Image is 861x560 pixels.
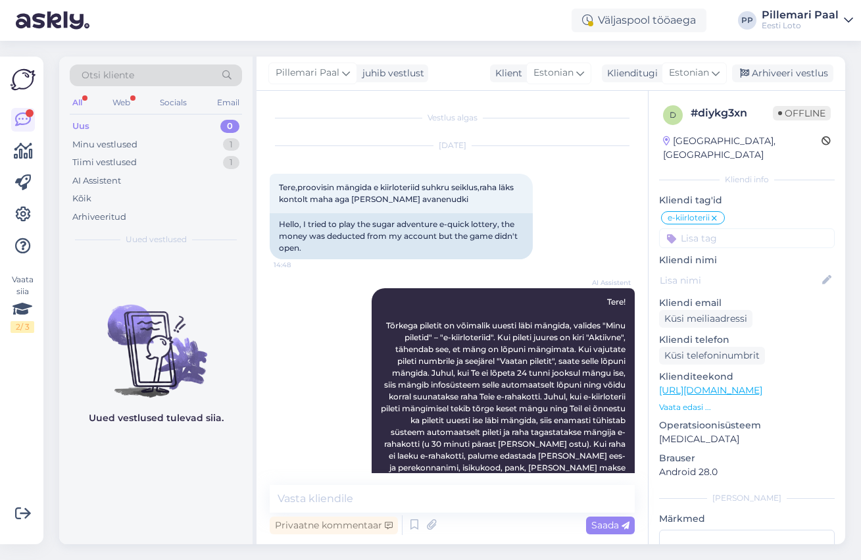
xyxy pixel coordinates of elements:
[89,411,224,425] p: Uued vestlused tulevad siia.
[70,94,85,111] div: All
[663,134,822,162] div: [GEOGRAPHIC_DATA], [GEOGRAPHIC_DATA]
[659,333,835,347] p: Kliendi telefon
[659,384,762,396] a: [URL][DOMAIN_NAME]
[276,66,339,80] span: Pillemari Paal
[659,512,835,526] p: Märkmed
[220,120,239,133] div: 0
[214,94,242,111] div: Email
[659,253,835,267] p: Kliendi nimi
[762,10,839,20] div: Pillemari Paal
[11,321,34,333] div: 2 / 3
[659,193,835,207] p: Kliendi tag'id
[668,214,710,222] span: e-kiirloterii
[591,519,629,531] span: Saada
[72,174,121,188] div: AI Assistent
[659,465,835,479] p: Android 28.0
[659,296,835,310] p: Kliendi email
[11,274,34,333] div: Vaata siia
[602,66,658,80] div: Klienditugi
[738,11,756,30] div: PP
[660,273,820,288] input: Lisa nimi
[270,213,533,259] div: Hello, I tried to play the sugar adventure e-quick lottery, the money was deducted from my accoun...
[762,20,839,31] div: Eesti Loto
[381,297,627,496] span: Tere! Tõrkega piletit on võimalik uuesti läbi mängida, valides "Minu piletid" – "e-kiirloteriid"....
[581,278,631,288] span: AI Assistent
[274,260,323,270] span: 14:48
[533,66,574,80] span: Estonian
[11,67,36,92] img: Askly Logo
[691,105,773,121] div: # diykg3xn
[270,517,398,534] div: Privaatne kommentaar
[279,182,516,204] span: Tere,proovisin mängida e kiirloteriid suhkru seiklus,raha läks kontolt maha aga [PERSON_NAME] ava...
[762,10,853,31] a: Pillemari PaalEesti Loto
[572,9,706,32] div: Väljaspool tööaega
[659,174,835,186] div: Kliendi info
[157,94,189,111] div: Socials
[357,66,424,80] div: juhib vestlust
[659,432,835,446] p: [MEDICAL_DATA]
[732,64,833,82] div: Arhiveeri vestlus
[270,140,635,151] div: [DATE]
[659,228,835,248] input: Lisa tag
[72,138,137,151] div: Minu vestlused
[72,211,126,224] div: Arhiveeritud
[126,234,187,245] span: Uued vestlused
[659,401,835,413] p: Vaata edasi ...
[490,66,522,80] div: Klient
[659,419,835,432] p: Operatsioonisüsteem
[659,451,835,465] p: Brauser
[82,68,134,82] span: Otsi kliente
[270,112,635,124] div: Vestlus algas
[72,120,89,133] div: Uus
[659,370,835,384] p: Klienditeekond
[659,492,835,504] div: [PERSON_NAME]
[773,106,831,120] span: Offline
[669,66,709,80] span: Estonian
[670,110,676,120] span: d
[110,94,133,111] div: Web
[223,156,239,169] div: 1
[659,310,752,328] div: Küsi meiliaadressi
[72,192,91,205] div: Kõik
[72,156,137,169] div: Tiimi vestlused
[59,281,253,399] img: No chats
[223,138,239,151] div: 1
[659,347,765,365] div: Küsi telefoninumbrit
